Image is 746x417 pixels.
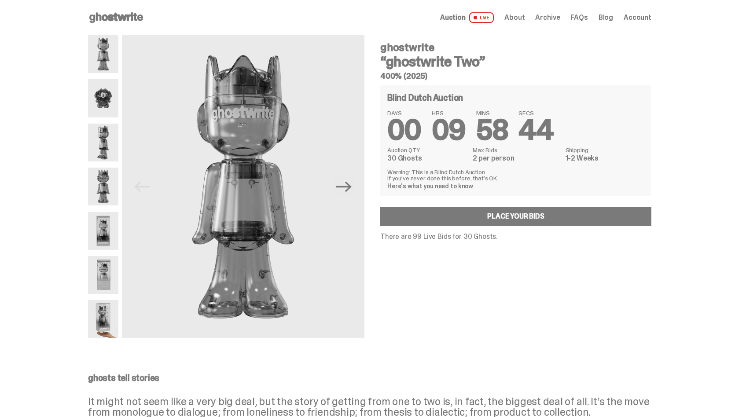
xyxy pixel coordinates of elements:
span: 58 [476,112,508,148]
img: ghostwrite_Two_2.png [88,124,118,161]
img: ghostwrite_Two_1.png [88,35,118,73]
span: LIVE [469,12,494,23]
dd: 30 Ghosts [387,155,467,162]
a: Auction LIVE [440,12,494,23]
button: Next [334,177,354,196]
span: DAYS [387,110,421,116]
span: 09 [432,112,466,148]
dt: Auction QTY [387,147,467,153]
h4: ghostwrite [380,42,651,53]
dt: Shipping [566,147,644,153]
a: Account [624,14,651,21]
dd: 2 per person [473,155,560,162]
p: There are 99 Live Bids for 30 Ghosts. [380,233,651,240]
img: ghostwrite_Two_Last.png [88,300,118,338]
span: Auction [440,14,466,21]
dd: 1-2 Weeks [566,155,644,162]
h5: 400% (2025) [380,72,651,80]
a: About [504,14,525,21]
span: 00 [387,112,421,148]
a: Archive [535,14,560,21]
dt: Max Bids [473,147,560,153]
p: ghosts tell stories [88,373,651,382]
a: FAQs [570,14,588,21]
img: ghostwrite_Two_14.png [88,212,118,250]
img: ghostwrite_Two_1.png [122,35,364,338]
span: HRS [432,110,466,116]
a: Here's what you need to know [387,182,473,190]
p: Warning: This is a Blind Dutch Auction. If you’ve never done this before, that’s OK. [387,169,644,181]
a: Place your Bids [380,207,651,226]
span: MINS [476,110,508,116]
img: ghostwrite_Two_13.png [88,79,118,117]
img: ghostwrite_Two_8.png [88,168,118,205]
img: ghostwrite_Two_17.png [88,256,118,294]
a: Blog [599,14,613,21]
h4: Blind Dutch Auction [387,93,463,102]
span: 44 [518,112,553,148]
span: SECS [518,110,553,116]
h3: “ghostwrite Two” [380,55,651,69]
